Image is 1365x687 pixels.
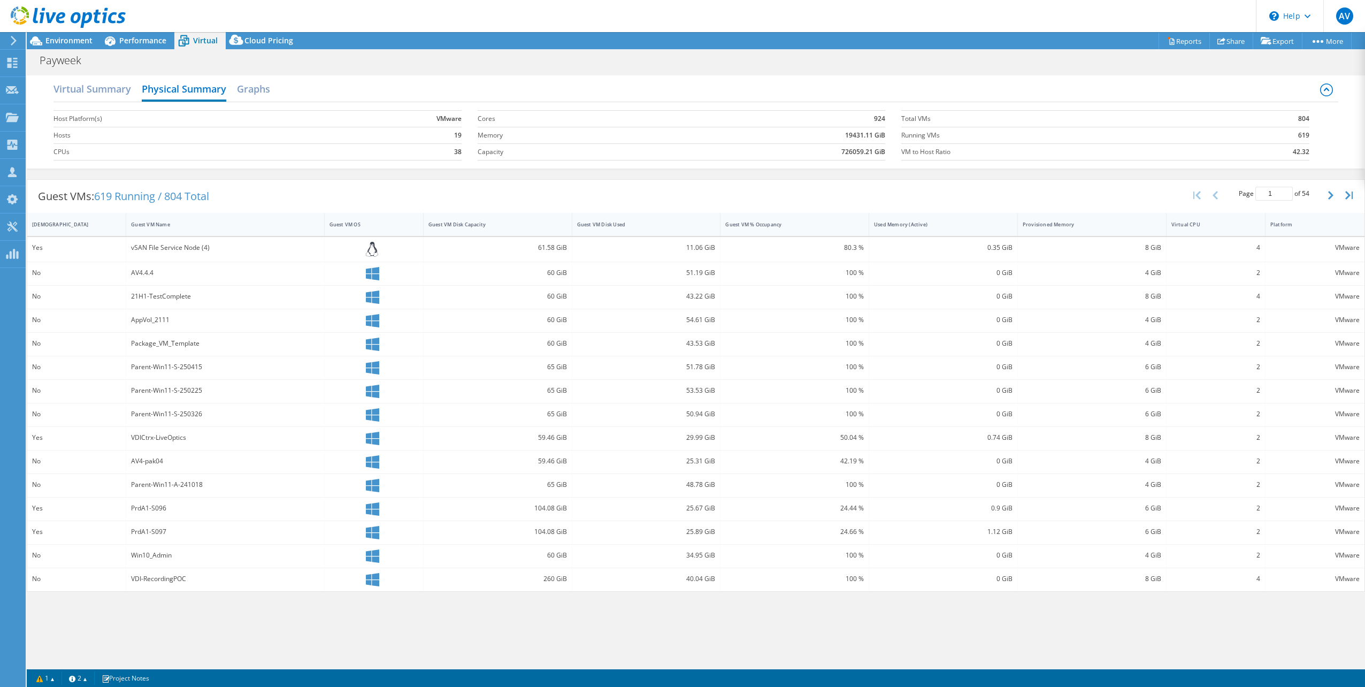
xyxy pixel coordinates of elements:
div: PrdA1-S096 [131,502,319,514]
div: AV4.4.4 [131,267,319,279]
div: 54.61 GiB [577,314,716,326]
a: Project Notes [94,671,157,685]
div: 8 GiB [1023,242,1161,254]
div: VMware [1270,479,1360,491]
div: 0 GiB [874,573,1013,585]
label: Capacity [478,147,647,157]
span: Performance [119,35,166,45]
span: 54 [1302,189,1309,198]
span: Virtual [193,35,218,45]
div: 0 GiB [874,361,1013,373]
div: 100 % [725,267,864,279]
div: No [32,291,121,302]
div: 0 GiB [874,408,1013,420]
div: VMware [1270,502,1360,514]
label: VM to Host Ratio [901,147,1214,157]
div: VMware [1270,526,1360,538]
div: 11.06 GiB [577,242,716,254]
div: 40.04 GiB [577,573,716,585]
div: 2 [1171,314,1260,326]
div: vSAN File Service Node (4) [131,242,319,254]
div: 4 GiB [1023,455,1161,467]
div: 8 GiB [1023,432,1161,444]
div: 48.78 GiB [577,479,716,491]
div: 100 % [725,338,864,349]
span: Page of [1239,187,1309,201]
div: 100 % [725,361,864,373]
div: 0 GiB [874,455,1013,467]
div: 2 [1171,267,1260,279]
div: Guest VM Disk Used [577,221,703,228]
div: 29.99 GiB [577,432,716,444]
div: No [32,385,121,396]
div: 0.9 GiB [874,502,1013,514]
b: 19431.11 GiB [845,130,885,141]
label: Hosts [53,130,332,141]
div: 24.66 % [725,526,864,538]
b: 619 [1298,130,1309,141]
a: Share [1209,33,1253,49]
div: Guest VM % Occupancy [725,221,851,228]
div: 0 GiB [874,291,1013,302]
div: VMware [1270,338,1360,349]
label: CPUs [53,147,332,157]
a: 2 [62,671,95,685]
div: VMware [1270,408,1360,420]
div: No [32,455,121,467]
b: 804 [1298,113,1309,124]
div: Yes [32,502,121,514]
div: 0 GiB [874,549,1013,561]
svg: \n [1269,11,1279,21]
div: Guest VM Name [131,221,306,228]
div: 2 [1171,361,1260,373]
div: 25.67 GiB [577,502,716,514]
div: 25.89 GiB [577,526,716,538]
div: 80.3 % [725,242,864,254]
div: 2 [1171,338,1260,349]
div: Package_VM_Template [131,338,319,349]
b: 42.32 [1293,147,1309,157]
div: 24.44 % [725,502,864,514]
div: 43.53 GiB [577,338,716,349]
div: No [32,408,121,420]
div: VMware [1270,361,1360,373]
div: 4 GiB [1023,549,1161,561]
div: No [32,573,121,585]
label: Memory [478,130,647,141]
div: 100 % [725,549,864,561]
div: VMware [1270,549,1360,561]
div: 59.46 GiB [428,432,567,444]
div: No [32,338,121,349]
h2: Physical Summary [142,78,226,102]
div: Parent-Win11-S-250225 [131,385,319,396]
div: Parent-Win11-S-250415 [131,361,319,373]
div: 104.08 GiB [428,502,567,514]
div: 53.53 GiB [577,385,716,396]
div: 51.19 GiB [577,267,716,279]
div: VDI-RecordingPOC [131,573,319,585]
span: Cloud Pricing [244,35,293,45]
div: Parent-Win11-S-250326 [131,408,319,420]
div: No [32,314,121,326]
div: Yes [32,242,121,254]
div: 4 GiB [1023,314,1161,326]
div: 65 GiB [428,408,567,420]
label: Total VMs [901,113,1214,124]
div: VMware [1270,455,1360,467]
div: No [32,361,121,373]
div: 100 % [725,291,864,302]
div: 50.04 % [725,432,864,444]
div: 6 GiB [1023,408,1161,420]
b: 38 [454,147,462,157]
div: VMware [1270,267,1360,279]
a: Export [1253,33,1302,49]
div: 4 [1171,573,1260,585]
div: VMware [1270,291,1360,302]
div: 0 GiB [874,314,1013,326]
label: Cores [478,113,647,124]
div: 60 GiB [428,267,567,279]
div: VMware [1270,432,1360,444]
div: 0 GiB [874,267,1013,279]
div: 6 GiB [1023,526,1161,538]
div: 65 GiB [428,479,567,491]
